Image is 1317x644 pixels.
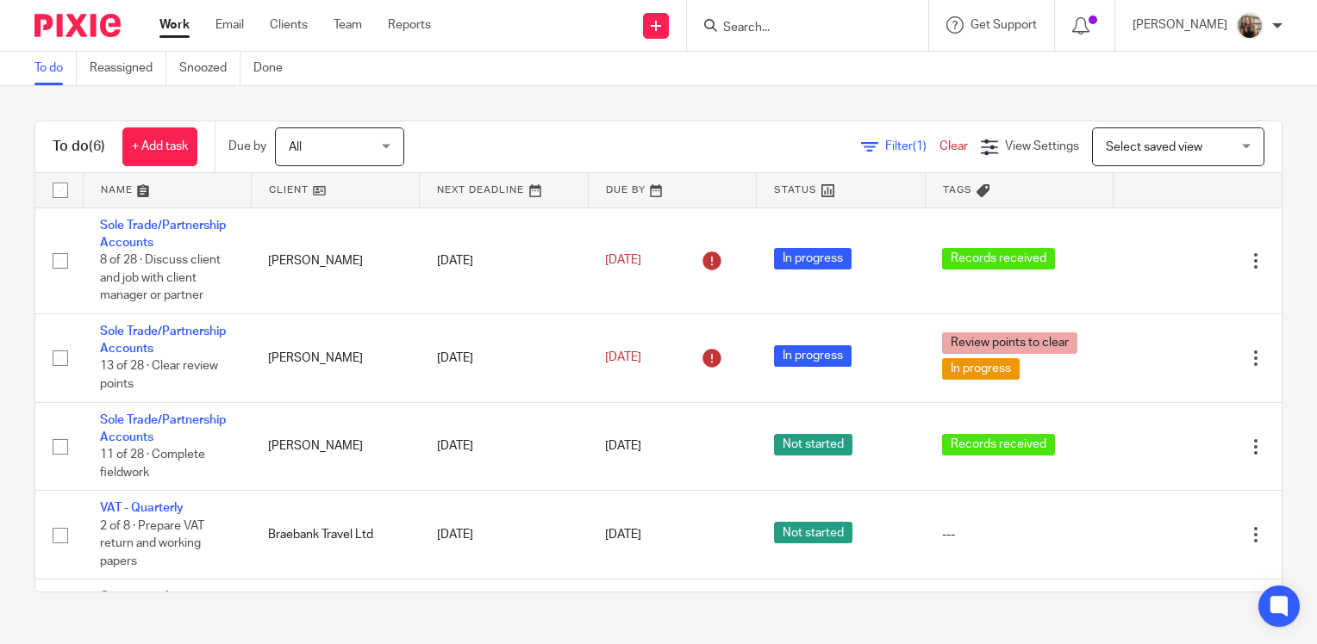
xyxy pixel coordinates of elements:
[885,140,939,152] span: Filter
[942,526,1095,543] div: ---
[100,449,205,480] span: 11 of 28 · Complete fieldwork
[289,141,302,153] span: All
[774,522,852,543] span: Not started
[942,358,1020,380] span: In progress
[939,140,968,152] a: Clear
[1133,16,1227,34] p: [PERSON_NAME]
[34,52,77,85] a: To do
[971,19,1037,31] span: Get Support
[605,254,641,266] span: [DATE]
[1005,140,1079,152] span: View Settings
[100,361,218,391] span: 13 of 28 · Clear review points
[334,16,362,34] a: Team
[253,52,296,85] a: Done
[100,325,226,355] a: Sole Trade/Partnership Accounts
[420,207,588,313] td: [DATE]
[270,16,308,34] a: Clients
[1106,141,1202,153] span: Select saved view
[721,21,877,36] input: Search
[1236,12,1264,40] img: pic.png
[251,491,419,579] td: Braebank Travel Ltd
[420,491,588,579] td: [DATE]
[100,520,204,567] span: 2 of 8 · Prepare VAT return and working papers
[774,345,852,367] span: In progress
[942,434,1055,455] span: Records received
[774,248,852,269] span: In progress
[228,138,266,155] p: Due by
[420,313,588,402] td: [DATE]
[100,254,221,301] span: 8 of 28 · Discuss client and job with client manager or partner
[251,207,419,313] td: [PERSON_NAME]
[251,402,419,491] td: [PERSON_NAME]
[159,16,190,34] a: Work
[34,14,121,37] img: Pixie
[943,185,972,195] span: Tags
[605,529,641,541] span: [DATE]
[100,502,184,514] a: VAT - Quarterly
[215,16,244,34] a: Email
[89,139,105,153] span: (6)
[388,16,431,34] a: Reports
[420,402,588,491] td: [DATE]
[179,52,240,85] a: Snoozed
[100,220,226,249] a: Sole Trade/Partnership Accounts
[942,248,1055,269] span: Records received
[122,127,197,166] a: + Add task
[605,352,641,364] span: [DATE]
[100,414,226,443] a: Sole Trade/Partnership Accounts
[942,332,1077,354] span: Review points to clear
[913,140,927,152] span: (1)
[90,52,166,85] a: Reassigned
[251,313,419,402] td: [PERSON_NAME]
[53,138,105,156] h1: To do
[100,591,216,620] a: Company - Accounts and Tax Preparation
[774,434,852,455] span: Not started
[605,440,641,452] span: [DATE]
